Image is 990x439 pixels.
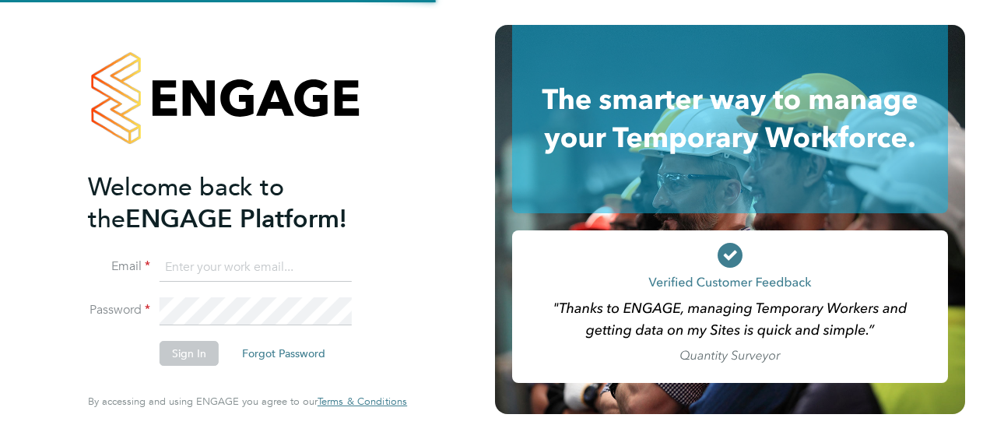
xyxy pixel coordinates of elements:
button: Sign In [160,341,219,366]
a: Terms & Conditions [318,395,407,408]
label: Password [88,302,150,318]
span: By accessing and using ENGAGE you agree to our [88,395,407,408]
h2: ENGAGE Platform! [88,171,391,235]
input: Enter your work email... [160,254,352,282]
button: Forgot Password [230,341,338,366]
span: Welcome back to the [88,172,284,234]
label: Email [88,258,150,275]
